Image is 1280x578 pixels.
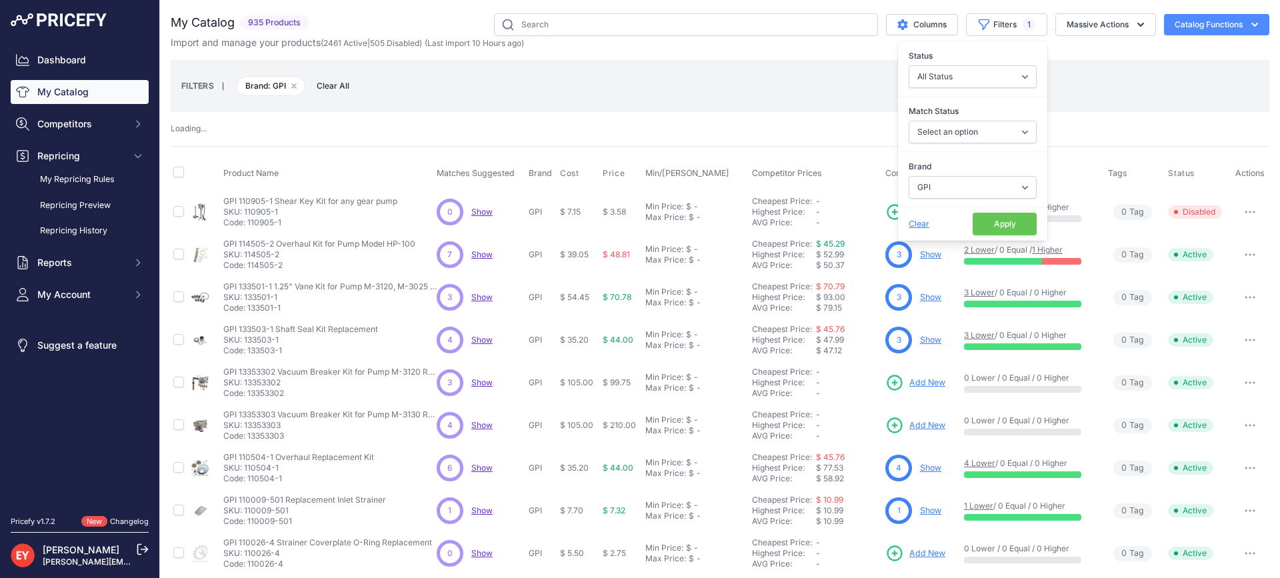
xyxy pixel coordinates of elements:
[603,420,636,430] span: $ 210.00
[1113,546,1152,561] span: Tag
[223,207,397,217] p: SKU: 110905-1
[1168,419,1213,432] span: Active
[529,548,555,559] p: GPI
[691,287,698,297] div: -
[603,207,626,217] span: $ 3.58
[223,409,437,420] p: GPI 13353303 Vacuum Breaker Kit for Pump M-3130 Replacement
[81,516,107,527] span: New
[11,13,107,27] img: Pricefy Logo
[694,511,701,521] div: -
[752,473,816,484] div: AVG Price:
[1121,547,1127,560] span: 0
[816,207,820,217] span: -
[752,388,816,399] div: AVG Price:
[447,547,453,559] span: 0
[752,303,816,313] div: AVG Price:
[816,377,820,387] span: -
[560,335,589,345] span: $ 35.20
[645,500,683,511] div: Min Price:
[920,505,941,515] a: Show
[529,168,552,178] span: Brand
[471,420,493,430] a: Show
[240,15,309,31] span: 935 Products
[223,473,374,484] p: Code: 110504-1
[689,212,694,223] div: $
[1168,291,1213,304] span: Active
[11,80,149,104] a: My Catalog
[752,217,816,228] div: AVG Price:
[964,501,1095,511] p: / 0 Equal / 0 Higher
[447,334,453,346] span: 4
[1121,419,1127,432] span: 0
[223,303,437,313] p: Code: 133501-1
[603,335,633,345] span: $ 44.00
[689,340,694,351] div: $
[973,213,1037,235] button: Apply
[223,217,397,228] p: Code: 110905-1
[964,330,1095,341] p: / 0 Equal / 0 Higher
[752,420,816,431] div: Highest Price:
[752,367,812,377] a: Cheapest Price:
[645,168,729,178] span: Min/[PERSON_NAME]
[689,511,694,521] div: $
[645,457,683,468] div: Min Price:
[471,249,493,259] span: Show
[689,425,694,436] div: $
[645,329,683,340] div: Min Price:
[1121,462,1127,475] span: 0
[752,452,812,462] a: Cheapest Price:
[691,500,698,511] div: -
[560,548,584,558] span: $ 5.50
[1113,375,1152,391] span: Tag
[816,335,844,345] span: $ 47.99
[560,463,589,473] span: $ 35.20
[816,495,843,505] a: $ 10.99
[223,420,437,431] p: SKU: 13353303
[920,249,941,259] a: Show
[816,505,843,515] span: $ 10.99
[1168,504,1213,517] span: Active
[645,511,686,521] div: Max Price:
[691,415,698,425] div: -
[816,452,845,462] a: $ 45.76
[310,79,356,93] button: Clear All
[223,335,378,345] p: SKU: 133503-1
[560,207,581,217] span: $ 7.15
[1168,205,1222,219] span: Disabled
[752,505,816,516] div: Highest Price:
[11,219,149,243] a: Repricing History
[816,367,820,377] span: -
[691,244,698,255] div: -
[964,287,995,297] a: 3 Lower
[909,219,929,229] span: Clear
[964,245,995,255] a: 2 Lower
[560,420,593,430] span: $ 105.00
[11,333,149,357] a: Suggest a feature
[437,168,515,178] span: Matches Suggested
[964,458,1095,469] p: / 0 Equal / 0 Higher
[171,13,235,32] h2: My Catalog
[11,516,55,527] div: Pricefy v1.7.2
[645,468,686,479] div: Max Price:
[447,419,453,431] span: 4
[11,194,149,217] a: Repricing Preview
[223,452,374,463] p: GPI 110504-1 Overhaul Replacement Kit
[1022,18,1036,31] span: 1
[752,260,816,271] div: AVG Price:
[1168,461,1213,475] span: Active
[816,537,820,547] span: -
[11,283,149,307] button: My Account
[752,431,816,441] div: AVG Price:
[816,196,820,206] span: -
[471,292,493,302] a: Show
[816,388,820,398] span: -
[529,249,555,260] p: GPI
[909,547,945,560] span: Add New
[645,287,683,297] div: Min Price:
[603,505,625,515] span: $ 7.32
[909,160,1037,173] label: Brand
[1113,333,1152,348] span: Tag
[223,505,386,516] p: SKU: 110009-501
[691,201,698,212] div: -
[752,345,816,356] div: AVG Price:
